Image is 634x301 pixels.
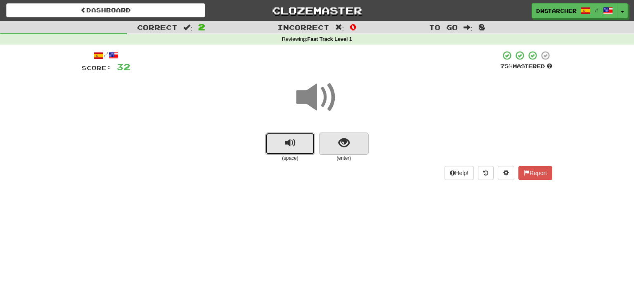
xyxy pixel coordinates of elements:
small: (enter) [319,155,369,162]
span: dwstarcher [536,7,577,14]
a: Dashboard [6,3,205,17]
button: replay audio [265,133,315,155]
span: 0 [350,22,357,32]
span: Score: [82,64,111,71]
button: show sentence [319,133,369,155]
span: Incorrect [277,23,329,31]
div: / [82,50,130,61]
a: dwstarcher / [532,3,617,18]
div: Mastered [500,63,552,70]
span: : [335,24,344,31]
span: / [595,7,599,12]
strong: Fast Track Level 1 [308,36,352,42]
span: 2 [198,22,205,32]
span: 8 [478,22,485,32]
button: Round history (alt+y) [478,166,494,180]
button: Report [518,166,552,180]
a: Clozemaster [218,3,416,18]
span: Correct [137,23,177,31]
span: 32 [116,62,130,72]
span: : [464,24,473,31]
button: Help! [445,166,474,180]
small: (space) [265,155,315,162]
span: To go [429,23,458,31]
span: : [183,24,192,31]
span: 75 % [500,63,513,69]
